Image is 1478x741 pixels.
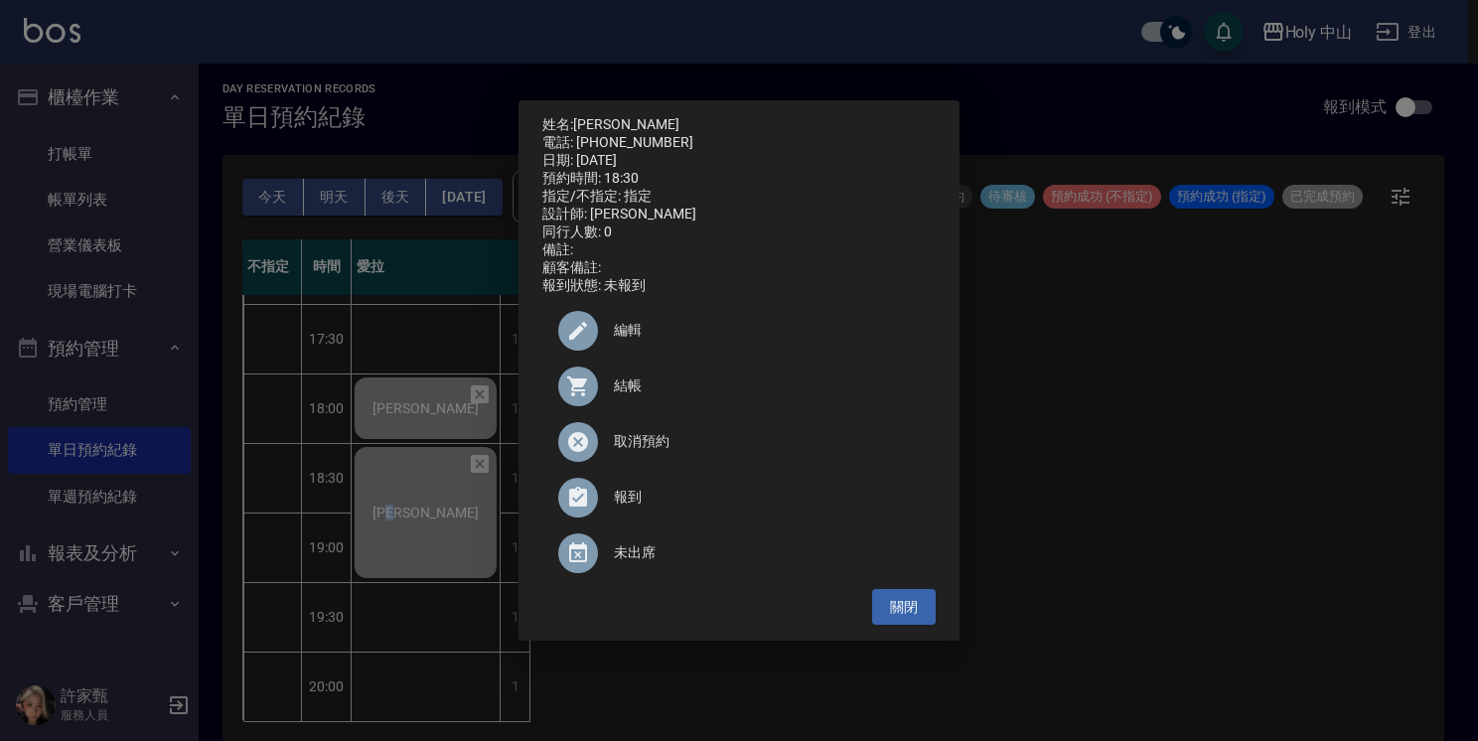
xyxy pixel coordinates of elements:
span: 取消預約 [614,431,920,452]
div: 日期: [DATE] [542,152,936,170]
div: 指定/不指定: 指定 [542,188,936,206]
div: 同行人數: 0 [542,223,936,241]
div: 設計師: [PERSON_NAME] [542,206,936,223]
div: 取消預約 [542,414,936,470]
a: [PERSON_NAME] [573,116,679,132]
div: 報到 [542,470,936,525]
div: 編輯 [542,303,936,359]
div: 預約時間: 18:30 [542,170,936,188]
span: 結帳 [614,375,920,396]
p: 姓名: [542,116,936,134]
span: 未出席 [614,542,920,563]
div: 未出席 [542,525,936,581]
span: 編輯 [614,320,920,341]
span: 報到 [614,487,920,508]
button: 關閉 [872,589,936,626]
div: 備註: [542,241,936,259]
div: 顧客備註: [542,259,936,277]
div: 報到狀態: 未報到 [542,277,936,295]
a: 結帳 [542,359,936,414]
div: 電話: [PHONE_NUMBER] [542,134,936,152]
